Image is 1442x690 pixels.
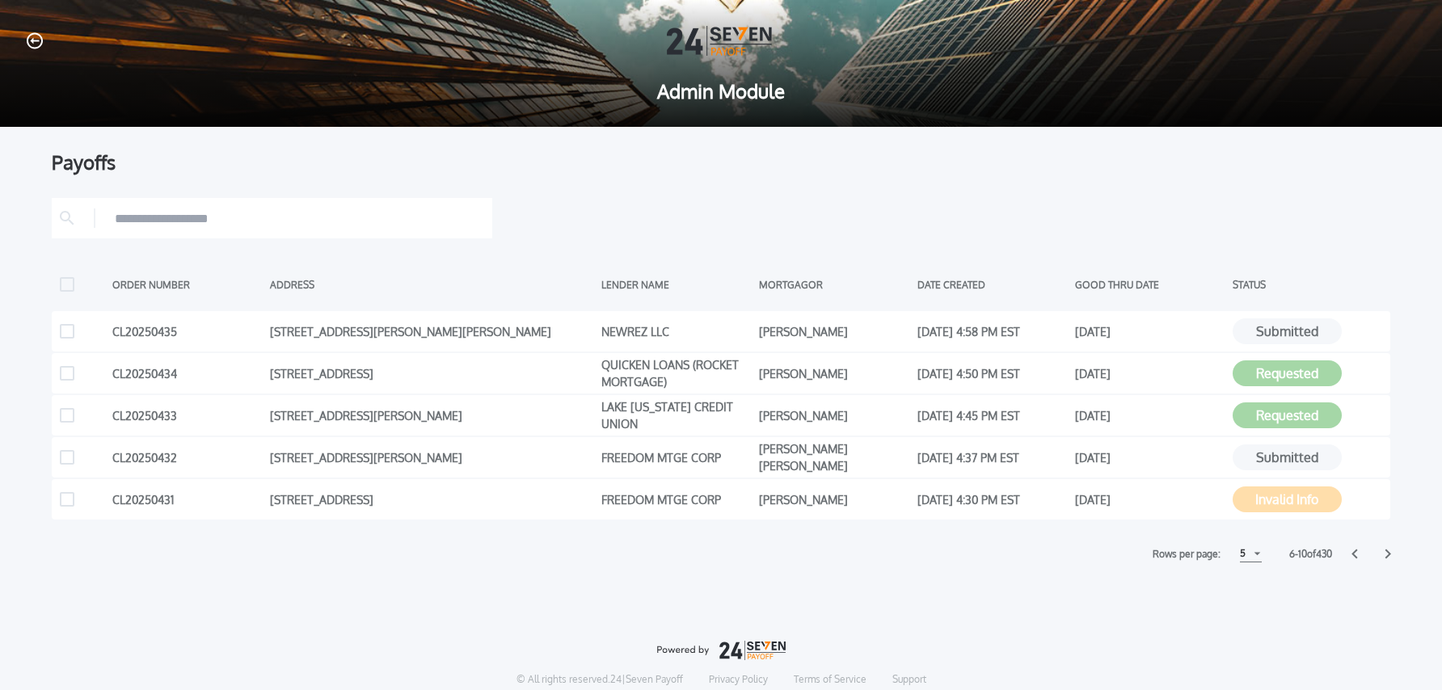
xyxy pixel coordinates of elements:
[601,445,751,469] div: FREEDOM MTGE CORP
[892,673,926,686] a: Support
[917,403,1067,427] div: [DATE] 4:45 PM EST
[112,361,262,385] div: CL20250434
[517,673,683,686] p: © All rights reserved. 24|Seven Payoff
[759,403,909,427] div: [PERSON_NAME]
[601,487,751,511] div: FREEDOM MTGE CORP
[1075,361,1225,385] div: [DATE]
[1233,444,1342,470] button: Submitted
[667,26,775,56] img: Logo
[112,319,262,343] div: CL20250435
[1075,319,1225,343] div: [DATE]
[270,361,593,385] div: [STREET_ADDRESS]
[917,487,1067,511] div: [DATE] 4:30 PM EST
[112,445,262,469] div: CL20250432
[794,673,866,686] a: Terms of Service
[112,487,262,511] div: CL20250431
[759,487,909,511] div: [PERSON_NAME]
[270,319,593,343] div: [STREET_ADDRESS][PERSON_NAME][PERSON_NAME]
[709,673,768,686] a: Privacy Policy
[1240,545,1262,562] button: 5
[112,403,262,427] div: CL20250433
[759,445,909,469] div: [PERSON_NAME] [PERSON_NAME]
[656,641,786,660] img: logo
[601,319,751,343] div: NEWREZ LLC
[601,403,751,427] div: LAKE [US_STATE] CREDIT UNION
[1075,272,1225,297] div: GOOD THRU DATE
[1233,486,1342,512] button: Invalid Info
[1075,487,1225,511] div: [DATE]
[1289,546,1332,562] label: 6 - 10 of 430
[270,487,593,511] div: [STREET_ADDRESS]
[759,319,909,343] div: [PERSON_NAME]
[26,82,1416,101] span: Admin Module
[1075,403,1225,427] div: [DATE]
[112,272,262,297] div: ORDER NUMBER
[1153,546,1221,562] label: Rows per page:
[1240,544,1246,563] div: 5
[601,272,751,297] div: LENDER NAME
[917,361,1067,385] div: [DATE] 4:50 PM EST
[1075,445,1225,469] div: [DATE]
[917,272,1067,297] div: DATE CREATED
[759,272,909,297] div: MORTGAGOR
[270,403,593,427] div: [STREET_ADDRESS][PERSON_NAME]
[1233,318,1342,344] button: Submitted
[917,319,1067,343] div: [DATE] 4:58 PM EST
[1233,272,1382,297] div: STATUS
[270,272,593,297] div: ADDRESS
[759,361,909,385] div: [PERSON_NAME]
[917,445,1067,469] div: [DATE] 4:37 PM EST
[1233,360,1342,386] button: Requested
[601,361,751,385] div: QUICKEN LOANS (ROCKET MORTGAGE)
[1233,402,1342,428] button: Requested
[52,153,1390,172] div: Payoffs
[270,445,593,469] div: [STREET_ADDRESS][PERSON_NAME]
